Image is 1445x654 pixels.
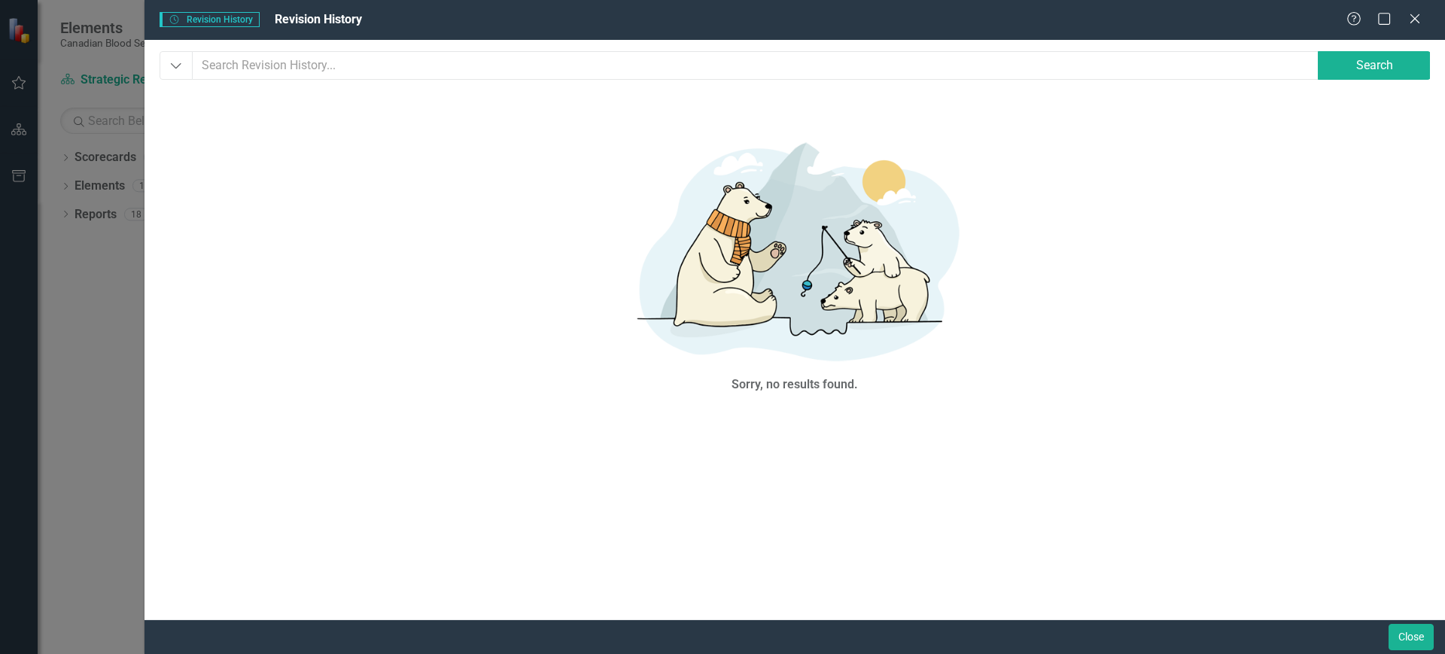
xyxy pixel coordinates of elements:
[732,376,858,394] div: Sorry, no results found.
[160,12,260,27] span: Revision History
[1389,624,1434,650] button: Close
[275,12,362,26] span: Revision History
[192,51,1320,80] input: Search Revision History...
[1318,51,1431,80] button: Search
[569,126,1021,373] img: No results found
